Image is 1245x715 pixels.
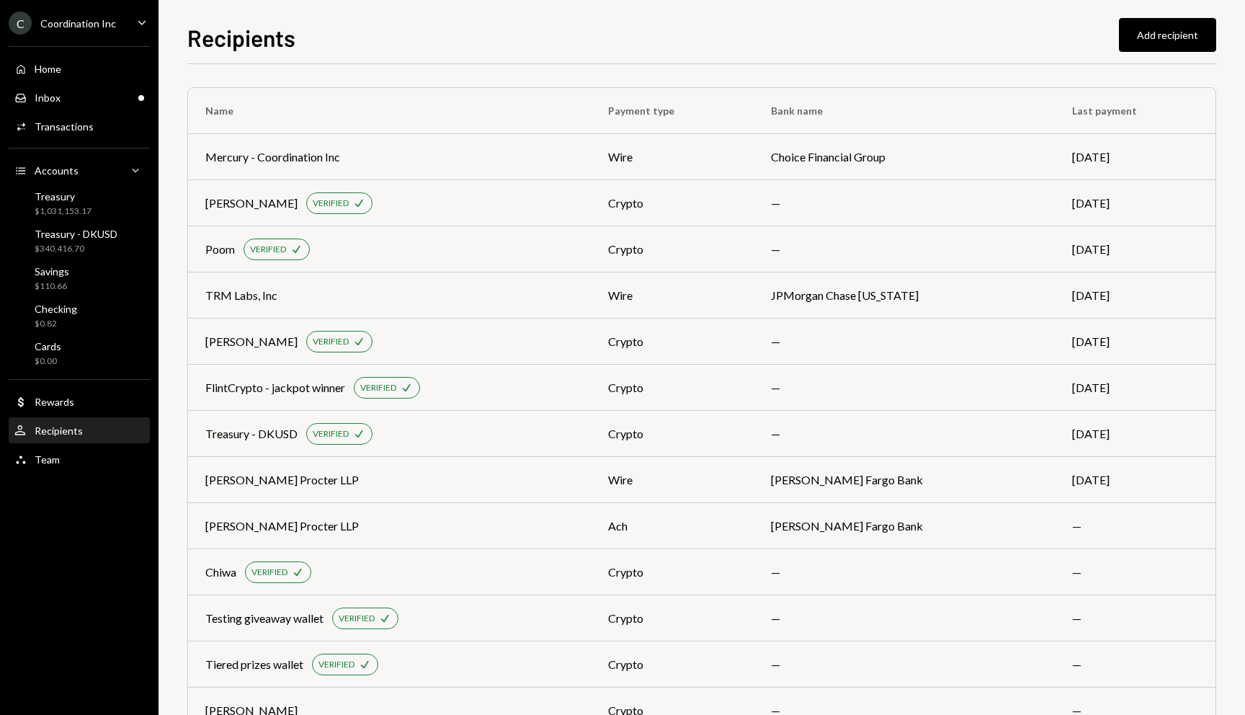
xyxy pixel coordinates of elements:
div: [PERSON_NAME] [205,333,298,350]
div: Testing giveaway wallet [205,610,323,627]
td: Choice Financial Group [754,134,1055,180]
td: — [754,180,1055,226]
div: VERIFIED [313,428,349,440]
td: [DATE] [1055,319,1215,365]
td: [DATE] [1055,134,1215,180]
td: — [1055,549,1215,595]
div: Recipients [35,425,83,437]
div: Treasury [35,190,92,203]
div: Chiwa [205,564,236,581]
div: VERIFIED [313,336,349,348]
div: crypto [608,241,736,258]
div: Poom [205,241,235,258]
div: [PERSON_NAME] Procter LLP [205,518,359,535]
div: VERIFIED [339,613,375,625]
div: Coordination Inc [40,17,116,30]
div: wire [608,287,736,304]
td: — [754,319,1055,365]
div: $0.82 [35,318,77,330]
div: crypto [608,195,736,212]
td: — [1055,595,1215,641]
th: Bank name [754,88,1055,134]
div: Accounts [35,164,79,177]
a: Checking$0.82 [9,298,150,333]
a: Team [9,446,150,472]
div: ach [608,518,736,535]
a: Transactions [9,113,150,139]
div: C [9,12,32,35]
div: VERIFIED [251,567,287,579]
div: VERIFIED [313,197,349,210]
div: Mercury - Coordination Inc [205,148,340,166]
a: Treasury$1,031,153.17 [9,186,150,221]
div: $1,031,153.17 [35,205,92,218]
td: — [1055,641,1215,688]
div: [PERSON_NAME] Procter LLP [205,471,359,489]
div: Treasury - DKUSD [35,228,117,240]
td: [PERSON_NAME] Fargo Bank [754,503,1055,549]
div: VERIFIED [318,659,354,671]
div: $0.00 [35,355,61,368]
button: Add recipient [1119,18,1216,52]
td: — [754,595,1055,641]
div: Checking [35,303,77,315]
div: Cards [35,340,61,352]
div: wire [608,148,736,166]
div: Tiered prizes wallet [205,656,303,673]
a: Recipients [9,417,150,443]
div: crypto [608,656,736,673]
div: [PERSON_NAME] [205,195,298,212]
div: TRM Labs, Inc [205,287,277,304]
div: crypto [608,610,736,627]
div: FlintCrypto - jackpot winner [205,379,345,396]
div: crypto [608,379,736,396]
div: Treasury - DKUSD [205,425,298,443]
a: Treasury - DKUSD$340,416.70 [9,223,150,258]
td: [DATE] [1055,365,1215,411]
a: Cards$0.00 [9,336,150,370]
td: — [754,641,1055,688]
td: [DATE] [1055,180,1215,226]
a: Inbox [9,84,150,110]
div: crypto [608,564,736,581]
div: Transactions [35,120,94,133]
td: [DATE] [1055,226,1215,272]
div: wire [608,471,736,489]
td: [DATE] [1055,272,1215,319]
div: Home [35,63,61,75]
a: Home [9,55,150,81]
h1: Recipients [187,23,295,52]
a: Rewards [9,388,150,414]
div: crypto [608,333,736,350]
div: VERIFIED [250,244,286,256]
div: VERIFIED [360,382,396,394]
td: — [1055,503,1215,549]
div: Rewards [35,396,74,408]
th: Name [188,88,591,134]
td: [DATE] [1055,457,1215,503]
td: [DATE] [1055,411,1215,457]
td: — [754,226,1055,272]
div: $110.66 [35,280,69,293]
th: Last payment [1055,88,1215,134]
div: $340,416.70 [35,243,117,255]
td: JPMorgan Chase [US_STATE] [754,272,1055,319]
a: Accounts [9,157,150,183]
div: Inbox [35,92,61,104]
div: Savings [35,265,69,277]
div: Team [35,453,60,466]
td: — [754,411,1055,457]
a: Savings$110.66 [9,261,150,296]
td: — [754,365,1055,411]
div: crypto [608,425,736,443]
td: [PERSON_NAME] Fargo Bank [754,457,1055,503]
td: — [754,549,1055,595]
th: Payment type [591,88,754,134]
